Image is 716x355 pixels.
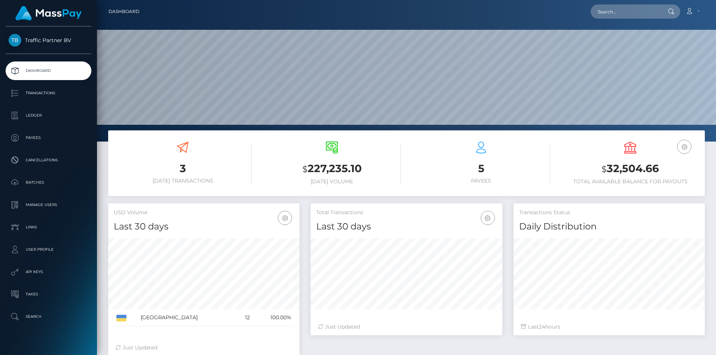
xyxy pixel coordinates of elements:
p: API Keys [9,266,88,278]
a: Transactions [6,84,91,102]
h6: Total Available Balance for Payouts [561,178,699,185]
p: Dashboard [9,65,88,76]
h5: Total Transactions [316,209,496,216]
h3: 3 [114,161,252,176]
h3: 32,504.66 [561,161,699,177]
p: Search [9,311,88,322]
img: MassPay Logo [15,6,82,20]
a: Cancellations [6,151,91,169]
a: API Keys [6,263,91,281]
a: Batches [6,173,91,192]
input: Search... [591,4,661,19]
p: Cancellations [9,155,88,166]
h4: Last 30 days [114,220,294,233]
p: Manage Users [9,199,88,210]
h5: USD Volume [114,209,294,216]
a: Dashboard [109,4,139,19]
div: Last hours [521,323,697,331]
p: Taxes [9,289,88,300]
small: $ [602,164,607,174]
p: Batches [9,177,88,188]
div: Just Updated [116,344,292,352]
a: Dashboard [6,61,91,80]
p: Links [9,222,88,233]
h6: [DATE] Volume [263,178,401,185]
a: Search [6,307,91,326]
p: User Profile [9,244,88,255]
h3: 227,235.10 [263,161,401,177]
img: Traffic Partner BV [9,34,21,47]
span: Traffic Partner BV [6,37,91,44]
td: [GEOGRAPHIC_DATA] [138,309,237,326]
p: Ledger [9,110,88,121]
small: $ [302,164,308,174]
h6: [DATE] Transactions [114,178,252,184]
p: Payees [9,132,88,143]
div: Just Updated [318,323,494,331]
a: Links [6,218,91,237]
td: 100.00% [252,309,294,326]
a: Taxes [6,285,91,304]
span: 24 [539,323,545,330]
p: Transactions [9,88,88,99]
h3: 5 [412,161,550,176]
a: Manage Users [6,196,91,214]
h4: Daily Distribution [519,220,699,233]
td: 12 [237,309,253,326]
a: User Profile [6,240,91,259]
h5: Transactions Status [519,209,699,216]
img: UA.png [116,315,126,321]
a: Payees [6,129,91,147]
h4: Last 30 days [316,220,496,233]
h6: Payees [412,178,550,184]
a: Ledger [6,106,91,125]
